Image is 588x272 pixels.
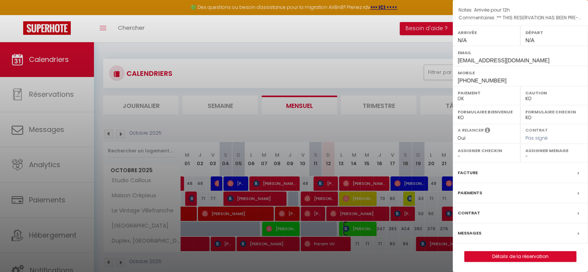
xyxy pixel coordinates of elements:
span: [EMAIL_ADDRESS][DOMAIN_NAME] [458,57,549,63]
button: Détails de la réservation [464,251,576,262]
label: Contrat [525,127,548,132]
label: Assigner Checkin [458,147,515,154]
label: Assigner Menage [525,147,583,154]
label: Paiement [458,89,515,97]
label: Mobile [458,69,583,77]
i: Sélectionner OUI si vous souhaiter envoyer les séquences de messages post-checkout [485,127,490,135]
span: [PHONE_NUMBER] [458,77,506,84]
p: Notes : [458,6,582,14]
span: Arrivée pour 12h [474,7,510,13]
label: Formulaire Bienvenue [458,108,515,116]
span: N/A [525,37,534,43]
label: Formulaire Checkin [525,108,583,116]
label: Paiements [458,189,482,197]
span: Pas signé [525,135,548,141]
label: Caution [525,89,583,97]
label: Facture [458,169,478,177]
label: Départ [525,29,583,36]
label: Email [458,49,583,56]
label: Arrivée [458,29,515,36]
label: A relancer [458,127,484,133]
a: Détails de la réservation [465,251,576,262]
label: Contrat [458,209,480,217]
span: N/A [458,37,467,43]
label: Messages [458,229,481,237]
p: Commentaires : [458,14,582,22]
